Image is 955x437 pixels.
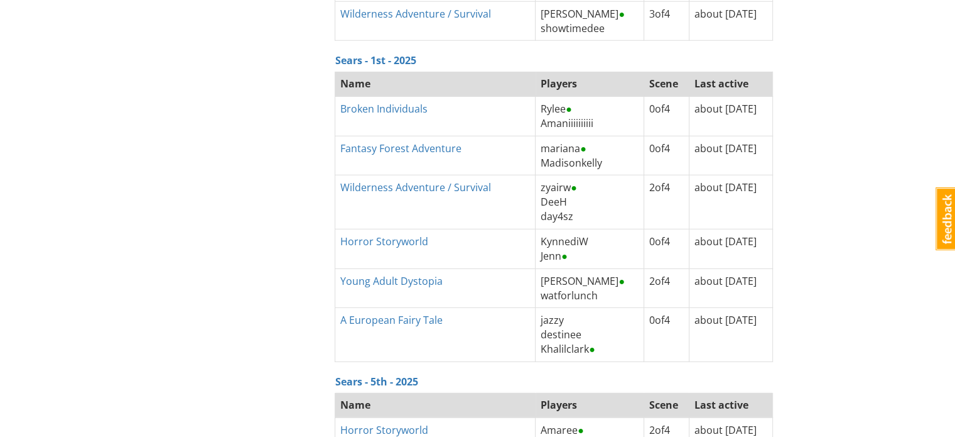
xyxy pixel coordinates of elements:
[689,392,772,418] th: Last active
[689,136,772,175] td: about [DATE]
[335,392,536,418] th: Name
[541,249,568,263] span: Jenn
[335,53,416,67] a: Sears - 1st - 2025
[541,342,595,356] span: Khalilclark
[644,136,689,175] td: 0 of 4
[536,392,644,418] th: Players
[541,21,605,35] span: showtimedee
[580,141,586,155] span: ●
[644,72,689,97] th: Scene
[644,268,689,308] td: 2 of 4
[541,328,581,341] span: destinee
[689,229,772,268] td: about [DATE]
[618,274,625,288] span: ●
[340,274,443,288] a: Young Adult Dystopia
[541,235,588,248] span: KynnediW
[541,116,593,130] span: Amaniiiiiiiiii
[644,308,689,362] td: 0 of 4
[340,141,461,155] a: Fantasy Forest Adventure
[689,175,772,230] td: about [DATE]
[644,97,689,136] td: 0 of 4
[689,97,772,136] td: about [DATE]
[541,423,584,437] span: Amaree
[340,180,491,194] a: Wilderness Adventure / Survival
[340,235,428,248] a: Horror Storyworld
[644,229,689,268] td: 0 of 4
[340,313,443,327] a: A European Fairy Tale
[541,289,598,302] span: watforlunch
[589,342,595,356] span: ●
[536,72,644,97] th: Players
[644,175,689,230] td: 2 of 4
[541,209,573,223] span: day4sz
[689,1,772,41] td: about [DATE]
[541,180,577,194] span: zyairw
[340,102,428,116] a: Broken Individuals
[541,313,564,327] span: jazzy
[340,7,491,21] a: Wilderness Adventure / Survival
[644,392,689,418] th: Scene
[541,7,625,21] span: [PERSON_NAME]
[541,102,572,116] span: Rylee
[541,195,567,209] span: DeeH
[561,249,568,263] span: ●
[566,102,572,116] span: ●
[335,72,536,97] th: Name
[618,7,625,21] span: ●
[644,1,689,41] td: 3 of 4
[689,268,772,308] td: about [DATE]
[689,308,772,362] td: about [DATE]
[335,375,418,389] a: Sears - 5th - 2025
[541,274,625,288] span: [PERSON_NAME]
[541,141,586,155] span: mariana
[340,423,428,437] a: Horror Storyworld
[571,180,577,194] span: ●
[689,72,772,97] th: Last active
[541,156,602,170] span: Madisonkelly
[578,423,584,437] span: ●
